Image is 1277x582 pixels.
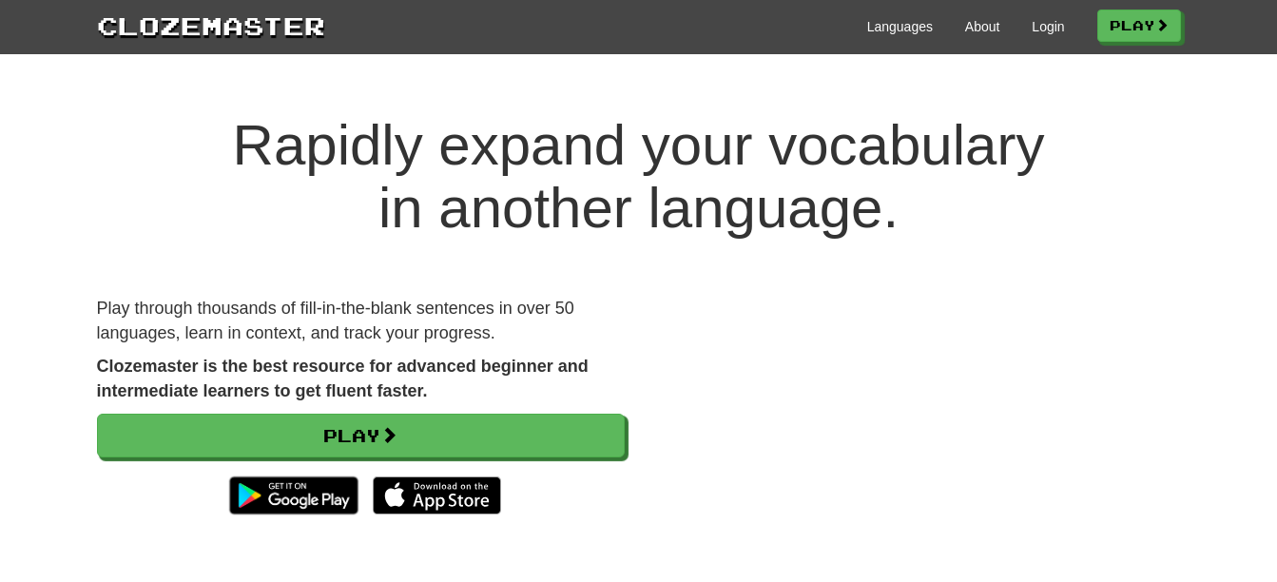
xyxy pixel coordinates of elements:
[220,467,367,524] img: Get it on Google Play
[965,17,1000,36] a: About
[373,476,501,514] img: Download_on_the_App_Store_Badge_US-UK_135x40-25178aeef6eb6b83b96f5f2d004eda3bffbb37122de64afbaef7...
[867,17,933,36] a: Languages
[97,297,625,345] p: Play through thousands of fill-in-the-blank sentences in over 50 languages, learn in context, and...
[97,414,625,457] a: Play
[1097,10,1181,42] a: Play
[97,357,589,400] strong: Clozemaster is the best resource for advanced beginner and intermediate learners to get fluent fa...
[1032,17,1064,36] a: Login
[97,8,325,43] a: Clozemaster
